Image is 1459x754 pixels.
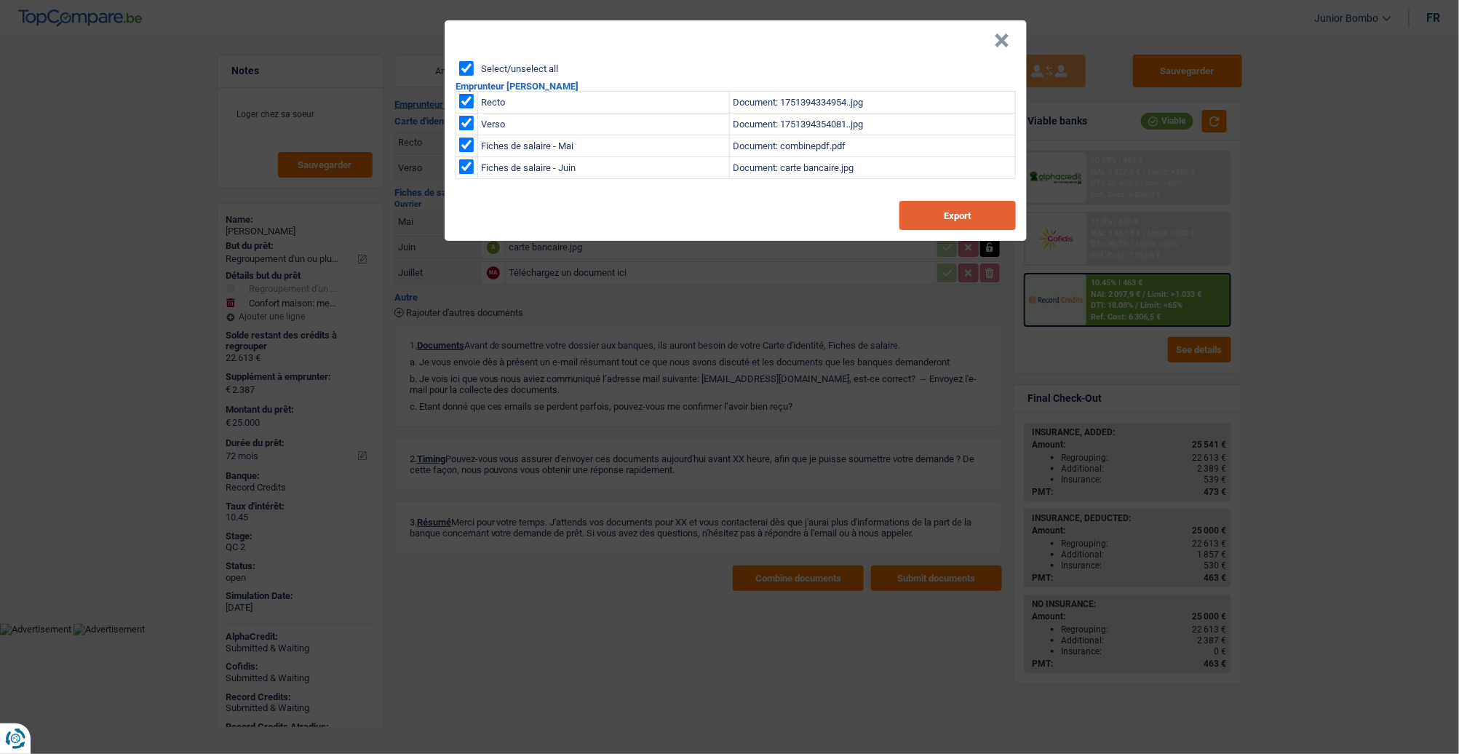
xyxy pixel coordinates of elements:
[994,33,1009,48] button: Close
[481,64,558,74] label: Select/unselect all
[478,92,730,114] td: Recto
[730,157,1016,179] td: Document: carte bancaire.jpg
[730,114,1016,135] td: Document: 1751394354081..jpg
[456,82,1016,91] h2: Emprunteur [PERSON_NAME]
[899,201,1016,230] button: Export
[478,135,730,157] td: Fiches de salaire - Mai
[478,114,730,135] td: Verso
[730,92,1016,114] td: Document: 1751394334954..jpg
[478,157,730,179] td: Fiches de salaire - Juin
[730,135,1016,157] td: Document: combinepdf.pdf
